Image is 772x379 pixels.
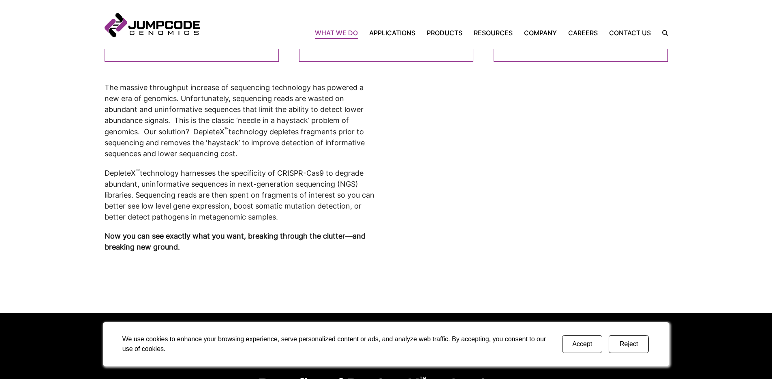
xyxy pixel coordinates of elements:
[468,28,518,38] a: Resources
[315,28,364,38] a: What We Do
[518,28,562,38] a: Company
[562,28,603,38] a: Careers
[657,30,668,36] label: Search the site.
[136,168,140,174] sup: ™
[396,82,668,235] iframe: CRISPRclean™ Technology - Introduction
[200,28,657,38] nav: Primary Navigation
[105,167,376,222] p: DepleteX technology harnesses the specificity of CRISPR-Cas9 to degrade abundant, uninformative s...
[603,28,657,38] a: Contact Us
[609,335,649,353] button: Reject
[364,28,421,38] a: Applications
[105,232,366,251] strong: Now you can see exactly what you want, breaking through the clutter—and breaking new ground.
[421,28,468,38] a: Products
[122,336,546,352] span: We use cookies to enhance your browsing experience, serve personalized content or ads, and analyz...
[105,82,376,159] p: The massive throughput increase of sequencing technology has powered a new era of genomics. Unfor...
[562,335,602,353] button: Accept
[225,127,229,133] sup: ™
